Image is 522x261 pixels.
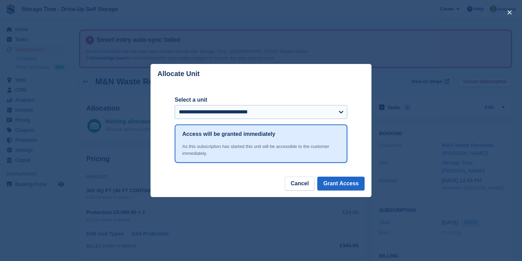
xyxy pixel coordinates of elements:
[157,70,200,78] p: Allocate Unit
[317,177,365,190] button: Grant Access
[175,96,347,104] label: Select a unit
[182,130,275,138] h1: Access will be granted immediately
[504,7,515,18] button: close
[182,143,340,157] div: As this subscription has started this unit will be accessible to the customer immediately.
[285,177,315,190] button: Cancel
